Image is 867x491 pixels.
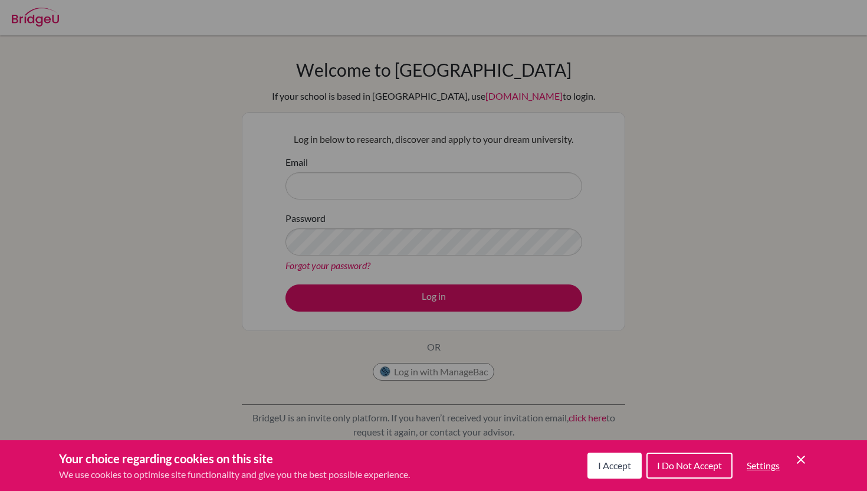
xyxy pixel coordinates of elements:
button: I Accept [587,453,642,479]
span: I Accept [598,460,631,471]
span: Settings [747,460,780,471]
button: Save and close [794,453,808,467]
p: We use cookies to optimise site functionality and give you the best possible experience. [59,467,410,482]
button: I Do Not Accept [646,453,733,479]
button: Settings [737,454,789,477]
span: I Do Not Accept [657,460,722,471]
h3: Your choice regarding cookies on this site [59,450,410,467]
